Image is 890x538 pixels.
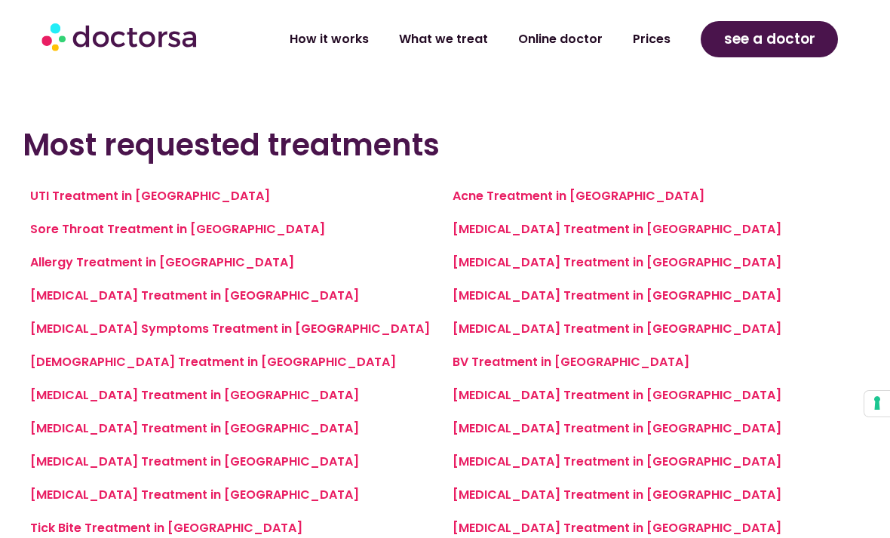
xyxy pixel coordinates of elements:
[30,220,325,238] a: Sore Throat Treatment in [GEOGRAPHIC_DATA]
[864,391,890,417] button: Your consent preferences for tracking technologies
[30,187,270,204] a: UTI Treatment in [GEOGRAPHIC_DATA]
[701,21,839,57] a: see a doctor
[30,420,359,437] a: [MEDICAL_DATA] Treatment in [GEOGRAPHIC_DATA]
[453,453,781,470] a: [MEDICAL_DATA] Treatment in [GEOGRAPHIC_DATA]
[453,187,704,204] a: Acne Treatment in [GEOGRAPHIC_DATA]
[30,254,294,271] a: Allergy Treatment in [GEOGRAPHIC_DATA]
[30,486,359,503] a: [MEDICAL_DATA] Treatment in [GEOGRAPHIC_DATA]
[30,320,430,337] a: [MEDICAL_DATA] Symptoms Treatment in [GEOGRAPHIC_DATA]
[30,453,359,470] a: [MEDICAL_DATA] Treatment in [GEOGRAPHIC_DATA]
[30,386,359,404] a: [MEDICAL_DATA] Treatment in [GEOGRAPHIC_DATA]
[30,353,396,370] a: [DEMOGRAPHIC_DATA] Treatment in [GEOGRAPHIC_DATA]
[453,320,781,337] a: [MEDICAL_DATA] Treatment in [GEOGRAPHIC_DATA]
[453,420,781,437] a: [MEDICAL_DATA] Treatment in [GEOGRAPHIC_DATA]
[453,486,781,503] a: [MEDICAL_DATA] Treatment in [GEOGRAPHIC_DATA]
[453,220,781,238] a: [MEDICAL_DATA] Treatment in [GEOGRAPHIC_DATA]
[30,287,359,304] a: [MEDICAL_DATA] Treatment in [GEOGRAPHIC_DATA]
[453,386,781,404] a: [MEDICAL_DATA] Treatment in [GEOGRAPHIC_DATA]
[453,287,781,304] a: [MEDICAL_DATA] Treatment in [GEOGRAPHIC_DATA]
[618,22,686,57] a: Prices
[453,353,689,370] a: BV Treatment in [GEOGRAPHIC_DATA]
[241,22,686,57] nav: Menu
[503,22,618,57] a: Online doctor
[724,27,815,51] span: see a doctor
[453,254,781,271] a: [MEDICAL_DATA] Treatment in [GEOGRAPHIC_DATA]
[384,22,503,57] a: What we treat
[30,519,302,536] a: Tick Bite Treatment in [GEOGRAPHIC_DATA]
[23,127,867,163] h2: Most requested treatments
[453,519,781,536] a: [MEDICAL_DATA] Treatment in [GEOGRAPHIC_DATA]
[275,22,384,57] a: How it works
